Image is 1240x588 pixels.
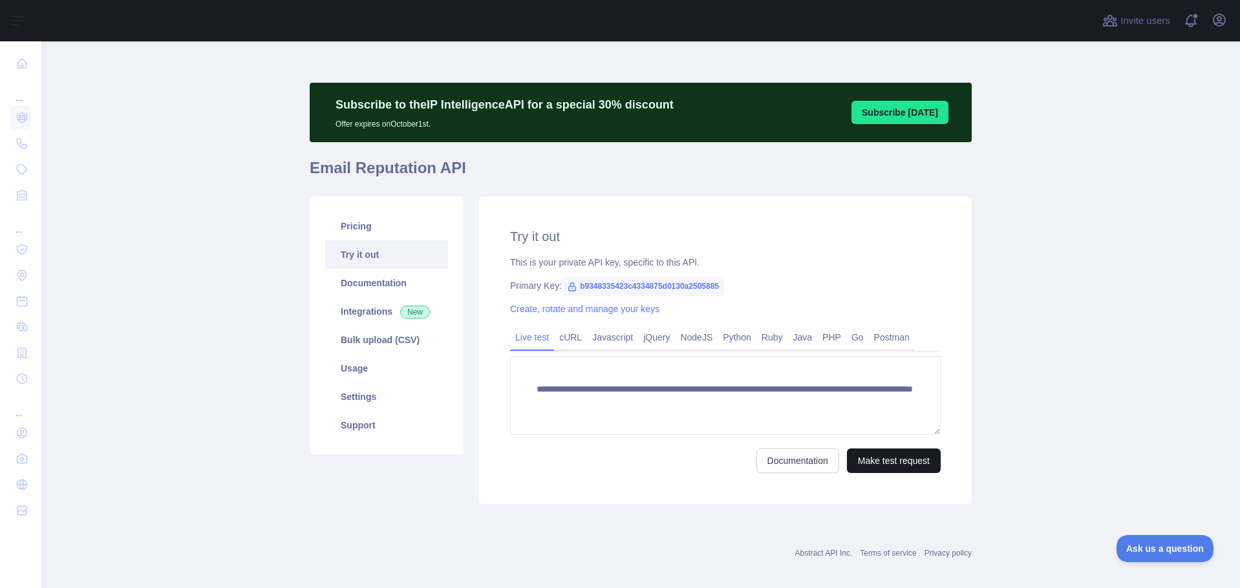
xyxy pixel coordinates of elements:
[310,158,972,189] h1: Email Reputation API
[638,327,675,348] a: jQuery
[325,383,448,411] a: Settings
[336,96,674,114] p: Subscribe to the IP Intelligence API for a special 30 % discount
[1117,535,1214,562] iframe: Toggle Customer Support
[869,327,915,348] a: Postman
[795,549,853,558] a: Abstract API Inc.
[336,114,674,129] p: Offer expires on October 1st.
[817,327,846,348] a: PHP
[510,227,941,246] h2: Try it out
[400,306,430,319] span: New
[325,411,448,439] a: Support
[325,297,448,326] a: Integrations New
[1100,10,1173,31] button: Invite users
[554,327,587,348] a: cURL
[510,327,554,348] a: Live test
[587,327,638,348] a: Javascript
[718,327,756,348] a: Python
[847,448,941,473] button: Make test request
[510,256,941,269] div: This is your private API key, specific to this API.
[10,78,31,103] div: ...
[675,327,718,348] a: NodeJS
[510,304,659,314] a: Create, rotate and manage your keys
[1120,14,1170,28] span: Invite users
[562,277,724,296] span: b9348335423c4334875d0130a2505885
[860,549,916,558] a: Terms of service
[851,101,948,124] button: Subscribe [DATE]
[756,327,788,348] a: Ruby
[925,549,972,558] a: Privacy policy
[325,212,448,240] a: Pricing
[756,448,839,473] a: Documentation
[10,393,31,419] div: ...
[846,327,869,348] a: Go
[510,279,941,292] div: Primary Key:
[325,354,448,383] a: Usage
[788,327,818,348] a: Java
[325,240,448,269] a: Try it out
[325,326,448,354] a: Bulk upload (CSV)
[325,269,448,297] a: Documentation
[10,209,31,235] div: ...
